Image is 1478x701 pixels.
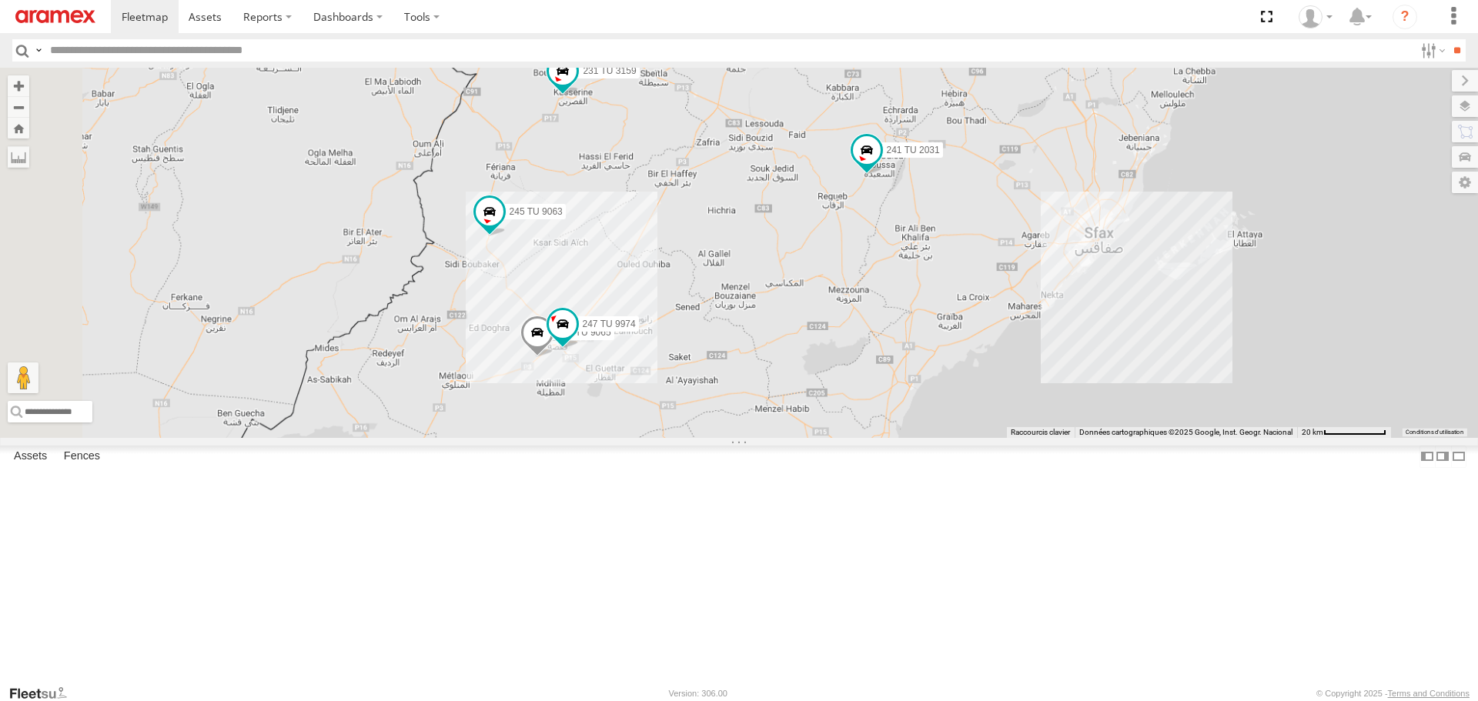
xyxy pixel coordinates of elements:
[8,146,29,168] label: Measure
[8,118,29,139] button: Zoom Home
[510,206,563,217] span: 245 TU 9063
[1316,689,1470,698] div: © Copyright 2025 -
[6,446,55,468] label: Assets
[56,446,108,468] label: Fences
[1388,689,1470,698] a: Terms and Conditions
[8,96,29,118] button: Zoom out
[1415,39,1448,62] label: Search Filter Options
[1406,429,1464,435] a: Conditions d'utilisation (s'ouvre dans un nouvel onglet)
[1393,5,1417,29] i: ?
[887,145,940,156] span: 241 TU 2031
[669,689,727,698] div: Version: 306.00
[1435,446,1450,468] label: Dock Summary Table to the Right
[15,10,95,23] img: aramex-logo.svg
[583,66,636,77] span: 231 TU 3159
[1302,428,1323,436] span: 20 km
[8,362,38,393] button: Faites glisser Pegman sur la carte pour ouvrir Street View
[1297,427,1391,438] button: Échelle de la carte : 20 km pour 78 pixels
[8,686,79,701] a: Visit our Website
[8,75,29,96] button: Zoom in
[1293,5,1338,28] div: Youssef Smat
[1451,446,1466,468] label: Hide Summary Table
[32,39,45,62] label: Search Query
[1011,427,1070,438] button: Raccourcis clavier
[557,327,610,338] span: 245 TU 9065
[1452,172,1478,193] label: Map Settings
[1079,428,1292,436] span: Données cartographiques ©2025 Google, Inst. Geogr. Nacional
[1419,446,1435,468] label: Dock Summary Table to the Left
[583,319,636,330] span: 247 TU 9974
